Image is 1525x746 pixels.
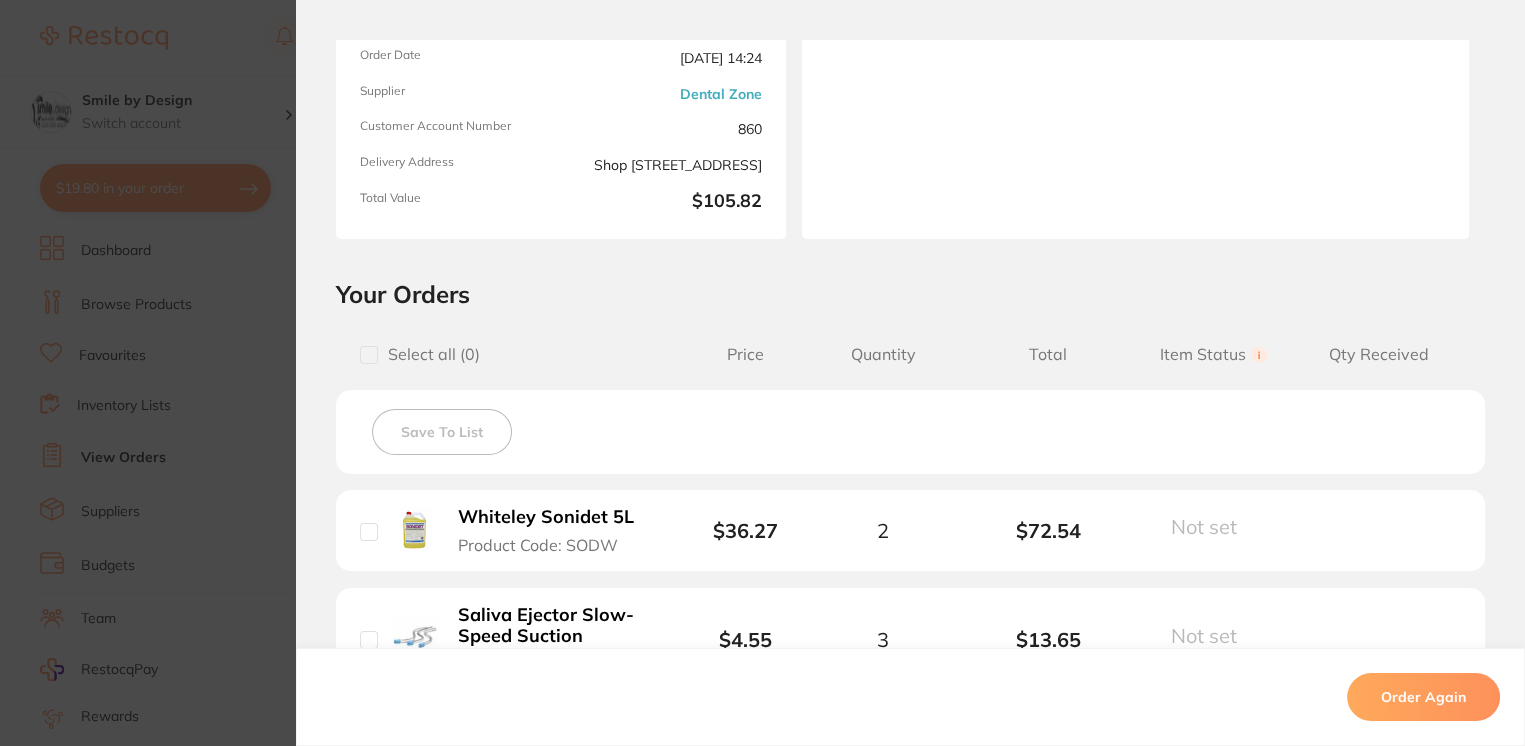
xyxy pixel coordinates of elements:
[1131,345,1296,364] span: Item Status
[360,84,553,104] span: Supplier
[458,605,655,646] b: Saliva Ejector Slow-Speed Suction
[966,345,1131,364] span: Total
[360,119,553,139] span: Customer Account Number
[569,119,762,139] span: 860
[1165,623,1261,648] button: Not set
[569,191,762,215] b: $105.82
[680,86,762,102] a: Dental Zone
[569,155,762,175] span: Shop [STREET_ADDRESS]
[452,604,661,674] button: Saliva Ejector Slow-Speed Suction Product Code: MCSEBT
[719,627,772,652] b: $4.55
[393,507,437,551] img: Whiteley Sonidet 5L
[336,279,1485,309] h2: Your Orders
[372,409,512,455] button: Save To List
[1347,673,1500,721] button: Order Again
[360,155,553,175] span: Delivery Address
[966,628,1131,651] b: $13.65
[690,345,800,364] span: Price
[1165,514,1261,539] button: Not set
[393,615,437,659] img: Saliva Ejector Slow-Speed Suction
[360,48,553,68] span: Order Date
[877,519,889,542] span: 2
[378,345,480,364] span: Select all ( 0 )
[569,48,762,68] span: [DATE] 14:24
[452,506,660,555] button: Whiteley Sonidet 5L Product Code: SODW
[1171,623,1237,648] span: Not set
[458,536,618,554] span: Product Code: SODW
[877,628,889,651] span: 3
[966,519,1131,542] b: $72.54
[360,191,553,215] span: Total Value
[458,507,634,528] b: Whiteley Sonidet 5L
[1296,345,1461,364] span: Qty Received
[713,518,778,543] b: $36.27
[800,345,965,364] span: Quantity
[1171,514,1237,539] span: Not set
